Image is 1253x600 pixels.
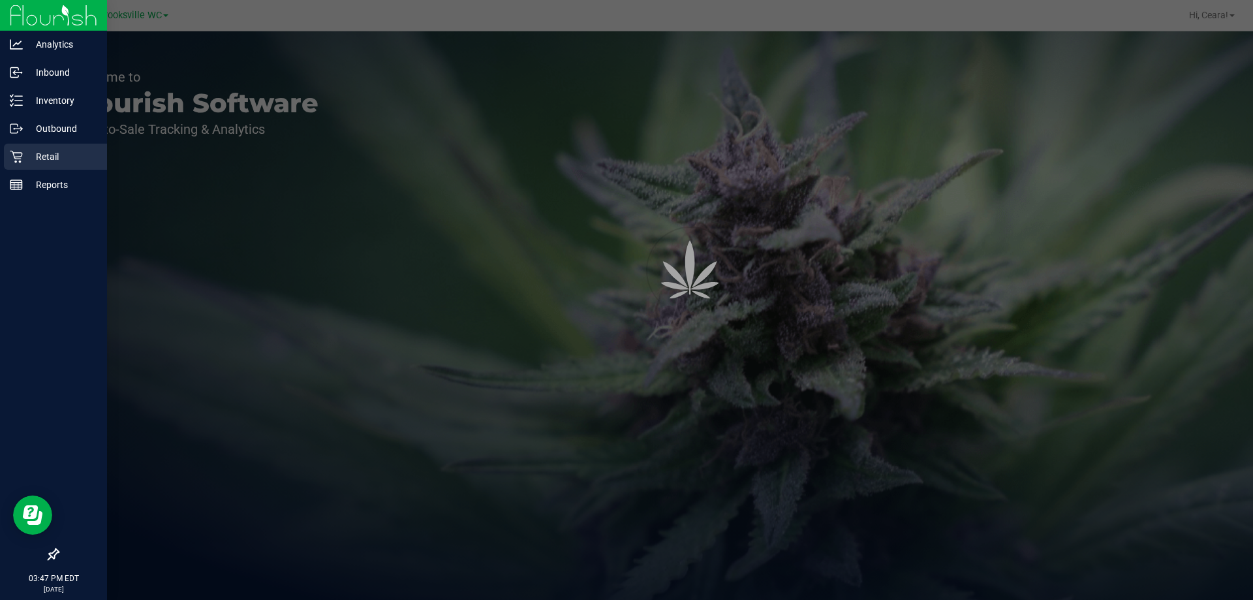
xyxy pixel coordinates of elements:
[10,66,23,79] inline-svg: Inbound
[23,149,101,165] p: Retail
[10,122,23,135] inline-svg: Outbound
[10,150,23,163] inline-svg: Retail
[6,573,101,584] p: 03:47 PM EDT
[6,584,101,594] p: [DATE]
[23,65,101,80] p: Inbound
[10,94,23,107] inline-svg: Inventory
[23,177,101,193] p: Reports
[10,38,23,51] inline-svg: Analytics
[10,178,23,191] inline-svg: Reports
[23,93,101,108] p: Inventory
[23,121,101,136] p: Outbound
[13,496,52,535] iframe: Resource center
[23,37,101,52] p: Analytics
